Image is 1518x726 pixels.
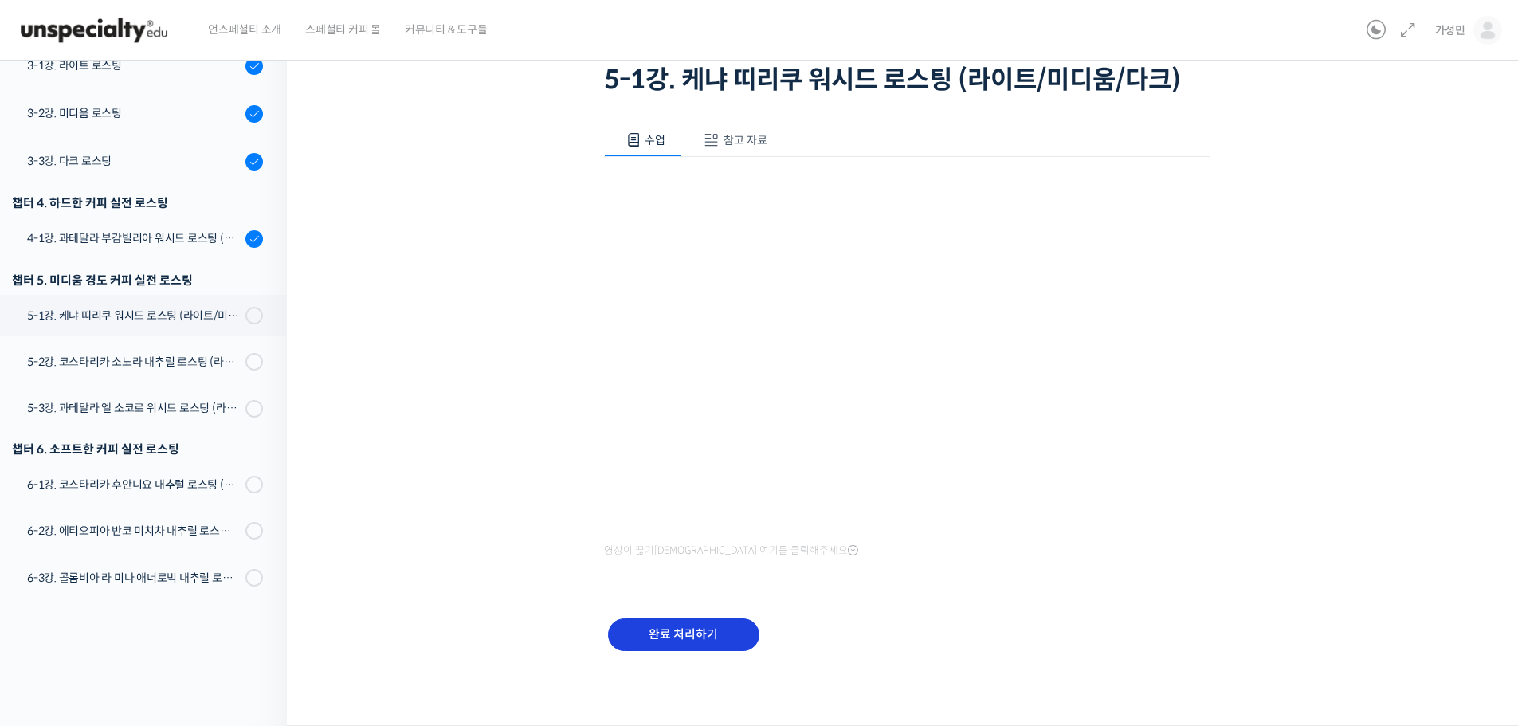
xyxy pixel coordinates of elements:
span: 참고 자료 [724,133,767,147]
span: 홈 [50,529,60,542]
div: 챕터 6. 소프트한 커피 실전 로스팅 [12,438,263,460]
div: 6-1강. 코스타리카 후안니요 내추럴 로스팅 (라이트/미디움/다크) [27,476,241,493]
div: 챕터 5. 미디움 경도 커피 실전 로스팅 [12,269,263,291]
a: 설정 [206,505,306,545]
span: 수업 [645,133,665,147]
a: 대화 [105,505,206,545]
div: 3-2강. 미디움 로스팅 [27,104,241,122]
div: 3-1강. 라이트 로스팅 [27,57,241,74]
span: 대화 [146,530,165,543]
div: 6-2강. 에티오피아 반코 미치차 내추럴 로스팅 (라이트/미디움/다크) [27,522,241,540]
div: 챕터 4. 하드한 커피 실전 로스팅 [12,192,263,214]
span: 영상이 끊기[DEMOGRAPHIC_DATA] 여기를 클릭해주세요 [604,544,858,557]
div: 4-1강. 과테말라 부감빌리아 워시드 로스팅 (라이트/미디움/다크) [27,230,241,247]
div: 5-3강. 과테말라 엘 소코로 워시드 로스팅 (라이트/미디움/다크) [27,399,241,417]
div: 6-3강. 콜롬비아 라 미나 애너로빅 내추럴 로스팅 (라이트/미디움/다크) [27,569,241,587]
div: 5-2강. 코스타리카 소노라 내추럴 로스팅 (라이트/미디움/다크) [27,353,241,371]
input: 완료 처리하기 [608,618,759,651]
span: 설정 [246,529,265,542]
h1: 5-1강. 케냐 띠리쿠 워시드 로스팅 (라이트/미디움/다크) [604,65,1210,95]
div: 3-3강. 다크 로스팅 [27,152,241,170]
span: 가성민 [1435,23,1465,37]
a: 홈 [5,505,105,545]
div: 5-1강. 케냐 띠리쿠 워시드 로스팅 (라이트/미디움/다크) [27,307,241,324]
